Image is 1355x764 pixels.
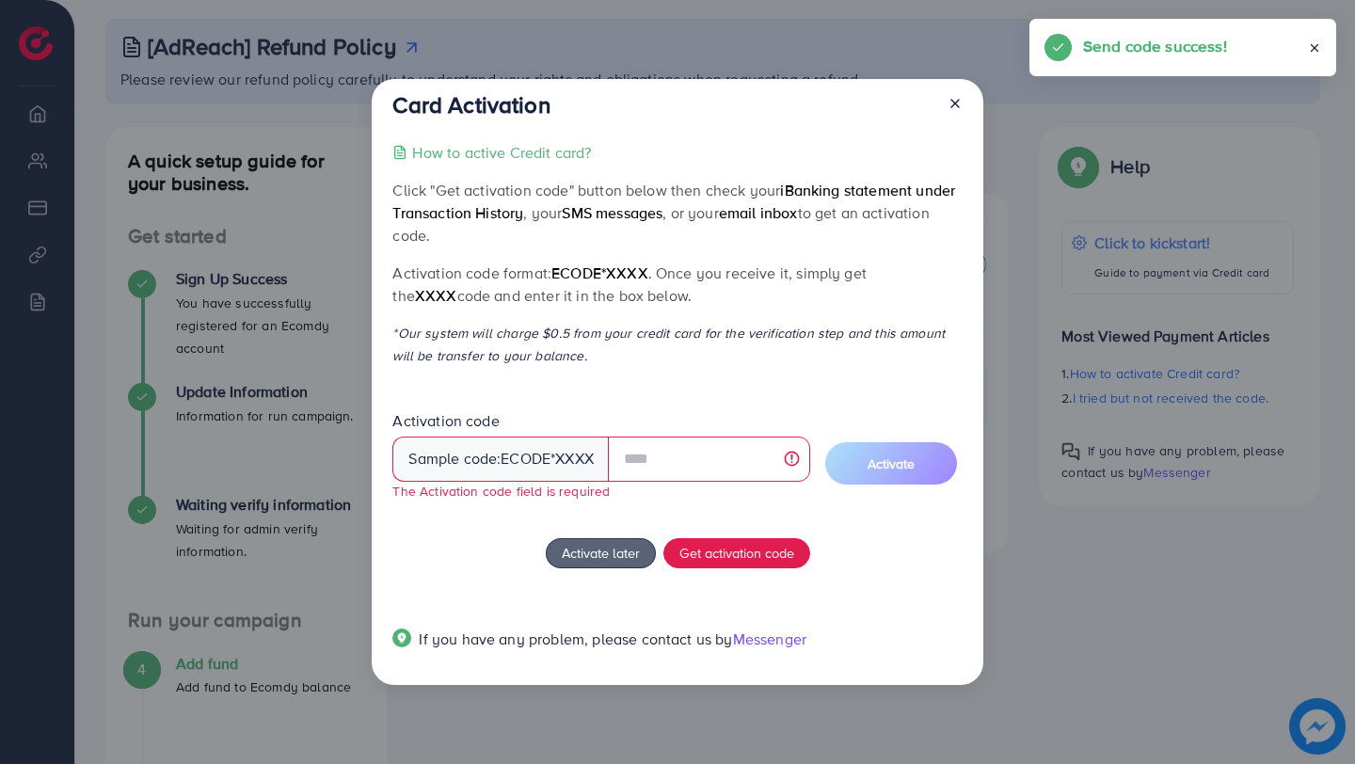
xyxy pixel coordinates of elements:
h3: Card Activation [392,91,550,119]
button: Get activation code [663,538,810,568]
span: iBanking statement under Transaction History [392,180,955,223]
span: ecode [501,448,550,470]
div: Sample code: *XXXX [392,437,609,482]
button: Activate later [546,538,656,568]
span: If you have any problem, please contact us by [419,629,732,649]
small: The Activation code field is required [392,482,610,500]
span: Get activation code [679,543,794,563]
button: Activate [825,442,957,485]
img: Popup guide [392,629,411,647]
p: How to active Credit card? [412,141,591,164]
label: Activation code [392,410,499,432]
span: ecode*XXXX [551,263,648,283]
span: Activate [868,454,915,473]
p: *Our system will charge $0.5 from your credit card for the verification step and this amount will... [392,322,962,367]
h5: Send code success! [1083,34,1227,58]
span: Activate later [562,543,640,563]
span: XXXX [415,285,457,306]
span: SMS messages [562,202,662,223]
p: Activation code format: . Once you receive it, simply get the code and enter it in the box below. [392,262,962,307]
span: Messenger [733,629,806,649]
p: Click "Get activation code" button below then check your , your , or your to get an activation code. [392,179,962,247]
span: email inbox [719,202,798,223]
